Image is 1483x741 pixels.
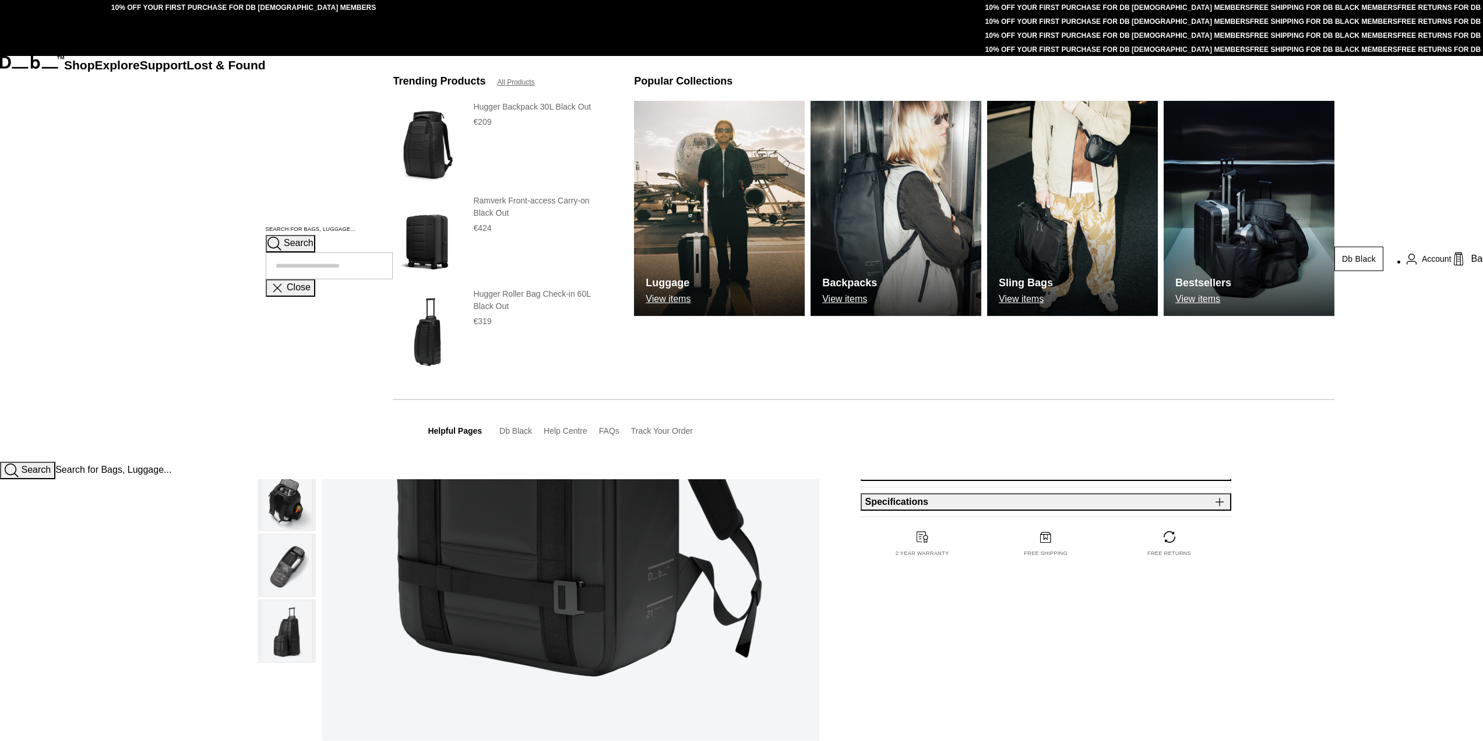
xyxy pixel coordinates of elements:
[258,533,316,597] button: Ramverk Backpack 21L Black Out
[1407,252,1452,266] a: Account
[21,465,51,475] span: Search
[284,238,313,248] span: Search
[861,493,1231,511] button: Specifications
[1422,253,1452,265] span: Account
[985,45,1250,54] a: 10% OFF YOUR FIRST PURCHASE FOR DB [DEMOGRAPHIC_DATA] MEMBERS
[1250,17,1397,26] a: FREE SHIPPING FOR DB BLACK MEMBERS
[1250,3,1397,12] a: FREE SHIPPING FOR DB BLACK MEMBERS
[393,288,611,376] a: Hugger Roller Bag Check-in 60L Black Out Hugger Roller Bag Check-in 60L Black Out €319
[497,77,534,87] a: All Products
[140,58,187,72] a: Support
[473,317,491,326] span: €319
[64,58,95,72] a: Shop
[473,288,611,312] h3: Hugger Roller Bag Check-in 60L Black Out
[393,288,462,376] img: Hugger Roller Bag Check-in 60L Black Out
[999,294,1053,304] p: View items
[634,101,805,316] img: Db
[393,101,462,189] img: Hugger Backpack 30L Black Out
[985,3,1250,12] a: 10% OFF YOUR FIRST PURCHASE FOR DB [DEMOGRAPHIC_DATA] MEMBERS
[258,468,316,531] button: Ramverk Backpack 21L Black Out
[822,275,877,291] h3: Backpacks
[393,195,462,283] img: Ramverk Front-access Carry-on Black Out
[393,73,485,89] h3: Trending Products
[473,195,611,219] h3: Ramverk Front-access Carry-on Black Out
[985,31,1250,40] a: 10% OFF YOUR FIRST PURCHASE FOR DB [DEMOGRAPHIC_DATA] MEMBERS
[599,426,619,436] a: FAQs
[811,101,981,316] img: Db
[646,275,691,291] h3: Luggage
[1175,275,1231,291] h3: Bestsellers
[1164,101,1334,316] a: Db Bestsellers View items
[631,426,693,436] a: Track Your Order
[811,101,981,316] a: Db Backpacks View items
[186,58,265,72] a: Lost & Found
[266,226,355,234] label: Search for Bags, Luggage...
[646,294,691,304] p: View items
[262,600,312,662] img: Ramverk Backpack 21L Black Out
[473,117,491,127] span: €209
[499,426,532,436] a: Db Black
[393,101,611,189] a: Hugger Backpack 30L Black Out Hugger Backpack 30L Black Out €209
[262,469,312,530] img: Ramverk Backpack 21L Black Out
[896,550,949,558] p: 2 year warranty
[634,101,805,316] a: Db Luggage View items
[1024,550,1068,558] p: Free shipping
[266,279,315,297] button: Close
[287,282,311,292] span: Close
[1175,294,1231,304] p: View items
[822,294,877,304] p: View items
[262,535,312,596] img: Ramverk Backpack 21L Black Out
[985,17,1250,26] a: 10% OFF YOUR FIRST PURCHASE FOR DB [DEMOGRAPHIC_DATA] MEMBERS
[393,195,611,283] a: Ramverk Front-access Carry-on Black Out Ramverk Front-access Carry-on Black Out €424
[1334,247,1383,271] a: Db Black
[999,275,1053,291] h3: Sling Bags
[266,235,315,252] button: Search
[473,223,491,233] span: €424
[1250,31,1397,40] a: FREE SHIPPING FOR DB BLACK MEMBERS
[428,425,482,437] h3: Helpful Pages
[95,58,140,72] a: Explore
[64,56,266,462] nav: Main Navigation
[1250,45,1397,54] a: FREE SHIPPING FOR DB BLACK MEMBERS
[1164,101,1334,316] img: Db
[544,426,587,436] a: Help Centre
[473,101,611,113] h3: Hugger Backpack 30L Black Out
[258,599,316,663] button: Ramverk Backpack 21L Black Out
[987,101,1158,316] img: Db
[1147,550,1191,558] p: Free returns
[111,3,376,12] a: 10% OFF YOUR FIRST PURCHASE FOR DB [DEMOGRAPHIC_DATA] MEMBERS
[634,73,732,89] h3: Popular Collections
[987,101,1158,316] a: Db Sling Bags View items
